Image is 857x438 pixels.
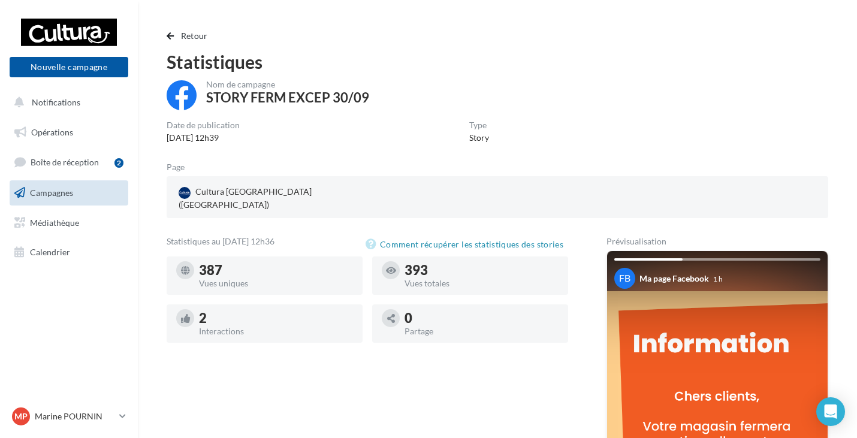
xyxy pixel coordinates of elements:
[30,247,70,257] span: Calendrier
[114,158,123,168] div: 2
[206,80,369,89] div: Nom de campagne
[176,183,390,213] a: Cultura [GEOGRAPHIC_DATA] ([GEOGRAPHIC_DATA])
[7,90,126,115] button: Notifications
[181,31,208,41] span: Retour
[199,312,353,325] div: 2
[167,163,194,171] div: Page
[366,237,568,252] button: Comment récupérer les statistiques des stories
[167,29,213,43] button: Retour
[10,405,128,428] a: MP Marine POURNIN
[167,132,240,144] div: [DATE] 12h39
[199,279,353,288] div: Vues uniques
[31,127,73,137] span: Opérations
[405,264,559,277] div: 393
[405,279,559,288] div: Vues totales
[469,121,489,129] div: Type
[199,264,353,277] div: 387
[614,268,635,289] div: FB
[167,121,240,129] div: Date de publication
[7,180,131,206] a: Campagnes
[639,273,709,285] div: Ma page Facebook
[469,132,489,144] div: Story
[31,157,99,167] span: Boîte de réception
[199,327,353,336] div: Interactions
[7,149,131,175] a: Boîte de réception2
[7,210,131,235] a: Médiathèque
[713,274,723,284] div: 1 h
[206,91,369,104] div: STORY FERM EXCEP 30/09
[7,120,131,145] a: Opérations
[405,327,559,336] div: Partage
[30,188,73,198] span: Campagnes
[10,57,128,77] button: Nouvelle campagne
[30,217,79,227] span: Médiathèque
[405,312,559,325] div: 0
[816,397,845,426] div: Open Intercom Messenger
[167,237,366,252] div: Statistiques au [DATE] 12h36
[35,410,114,422] p: Marine POURNIN
[606,237,828,246] div: Prévisualisation
[7,240,131,265] a: Calendrier
[167,53,828,71] div: Statistiques
[32,97,80,107] span: Notifications
[14,410,28,422] span: MP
